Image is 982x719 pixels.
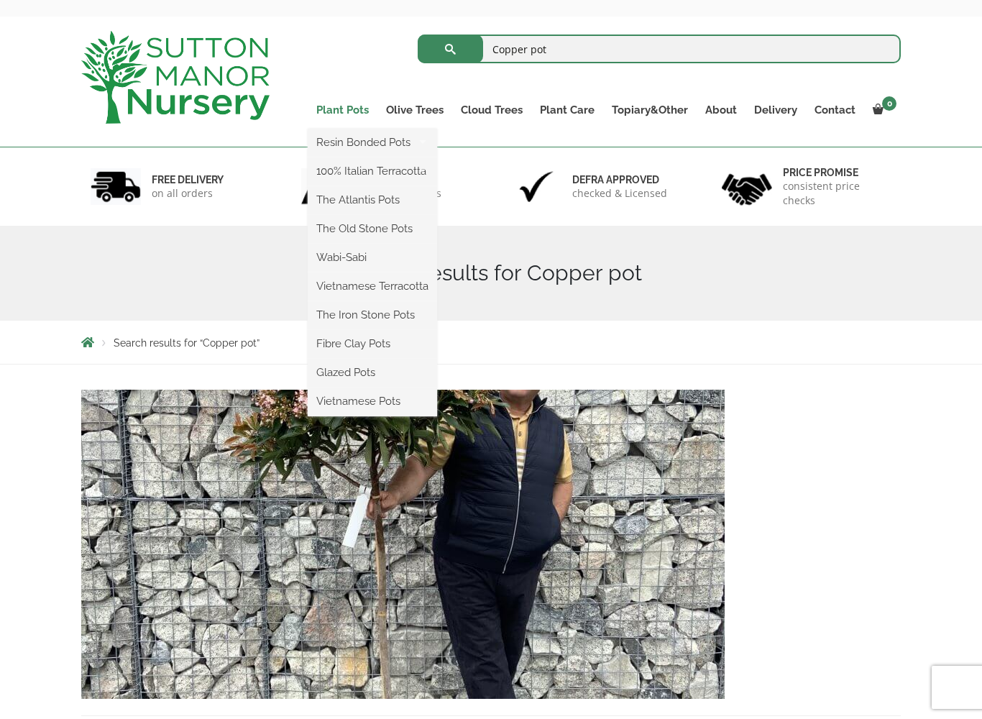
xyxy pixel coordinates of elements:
[452,100,531,120] a: Cloud Trees
[783,166,892,179] h6: Price promise
[882,96,896,111] span: 0
[308,247,437,268] a: Wabi-Sabi
[81,260,901,286] h1: Search Results for Copper pot
[783,179,892,208] p: consistent price checks
[91,168,141,205] img: 1.jpg
[308,275,437,297] a: Vietnamese Terracotta
[418,35,901,63] input: Search...
[152,173,224,186] h6: FREE DELIVERY
[745,100,806,120] a: Delivery
[377,100,452,120] a: Olive Trees
[572,173,667,186] h6: Defra approved
[308,189,437,211] a: The Atlantis Pots
[308,333,437,354] a: Fibre Clay Pots
[308,160,437,182] a: 100% Italian Terracotta
[81,336,901,348] nav: Breadcrumbs
[152,186,224,201] p: on all orders
[697,100,745,120] a: About
[308,362,437,383] a: Glazed Pots
[114,337,260,349] span: Search results for “Copper pot”
[81,31,270,124] img: logo
[81,536,725,550] a: Eriobotryia Deflexa 'Coppertone' (Japonica Loquat) Tree Half Standard 1.50-1.60 M
[511,168,561,205] img: 3.jpg
[531,100,603,120] a: Plant Care
[722,165,772,209] img: 4.jpg
[308,100,377,120] a: Plant Pots
[572,186,667,201] p: checked & Licensed
[308,218,437,239] a: The Old Stone Pots
[308,132,437,153] a: Resin Bonded Pots
[301,168,352,205] img: 2.jpg
[81,390,725,699] img: Eriobotryia Deflexa 'Coppertone' (Japonica Loquat) Tree Half Standard 1.50-1.60 M - IMG 4790
[308,304,437,326] a: The Iron Stone Pots
[864,100,901,120] a: 0
[603,100,697,120] a: Topiary&Other
[806,100,864,120] a: Contact
[308,390,437,412] a: Vietnamese Pots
